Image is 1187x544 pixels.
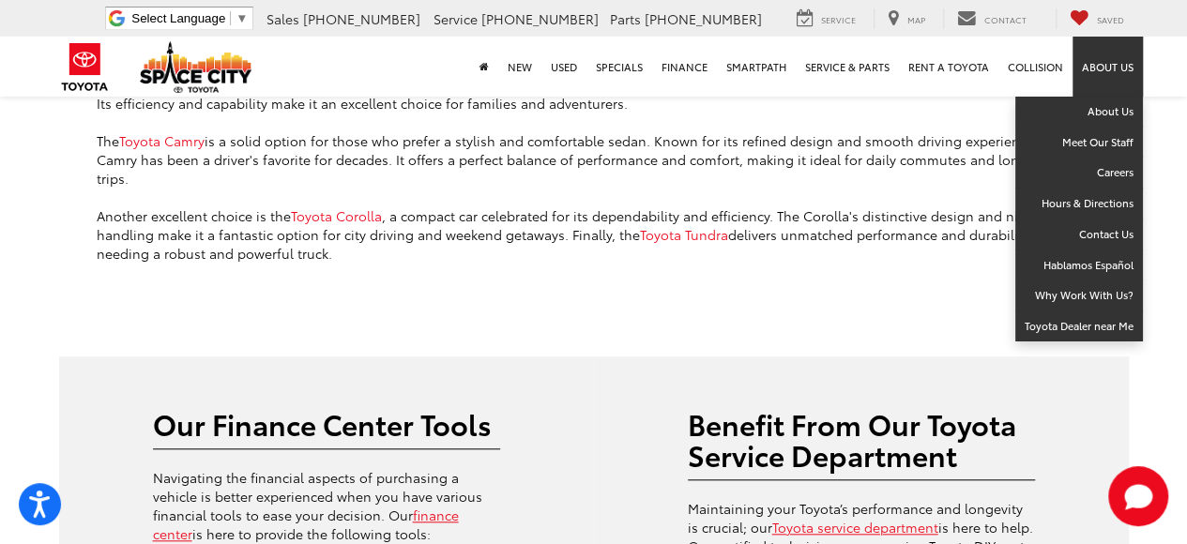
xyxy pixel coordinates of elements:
[1015,280,1143,311] a: Why Work With Us?
[984,13,1027,25] span: Contact
[434,9,478,28] span: Service
[907,13,925,25] span: Map
[1056,8,1138,29] a: My Saved Vehicles
[119,131,205,150] a: Toyota Camry
[796,37,899,97] a: Service & Parts
[1097,13,1124,25] span: Saved
[291,206,382,225] a: Toyota Corolla
[1073,37,1143,97] a: About Us
[131,11,225,25] span: Select Language
[1015,158,1143,189] a: Careers
[586,37,652,97] a: Specials
[1015,189,1143,219] a: Hours & Directions
[688,408,1035,470] h2: Benefit From Our Toyota Service Department
[266,9,299,28] span: Sales
[783,8,870,29] a: Service
[230,11,231,25] span: ​
[1108,466,1168,526] button: Toggle Chat Window
[821,13,856,25] span: Service
[640,225,728,244] a: Toyota Tundra
[1015,311,1143,341] a: Toyota Dealer near Me
[541,37,586,97] a: Used
[140,41,252,93] img: Space City Toyota
[481,9,599,28] span: [PHONE_NUMBER]
[153,506,459,543] a: finance center
[303,9,420,28] span: [PHONE_NUMBER]
[1015,97,1143,128] a: About Us
[1108,466,1168,526] svg: Start Chat
[645,9,762,28] span: [PHONE_NUMBER]
[153,468,500,543] p: Navigating the financial aspects of purchasing a vehicle is better experienced when you have vari...
[1015,250,1143,281] a: Hablamos Español
[998,37,1073,97] a: Collision
[50,37,120,98] img: Toyota
[470,37,498,97] a: Home
[1015,128,1143,159] a: Meet Our Staff
[1015,219,1143,250] a: Contact Us
[772,518,938,536] a: Toyota service department
[236,11,248,25] span: ▼
[943,8,1041,29] a: Contact
[717,37,796,97] a: SmartPath
[97,131,1091,188] p: The is a solid option for those who prefer a stylish and comfortable sedan. Known for its refined...
[131,11,248,25] a: Select Language​
[153,408,500,439] h2: Our Finance Center Tools
[652,37,717,97] a: Finance
[899,37,998,97] a: Rent a Toyota
[498,37,541,97] a: New
[97,206,1091,263] p: Another excellent choice is the , a compact car celebrated for its dependability and efficiency. ...
[610,9,641,28] span: Parts
[874,8,939,29] a: Map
